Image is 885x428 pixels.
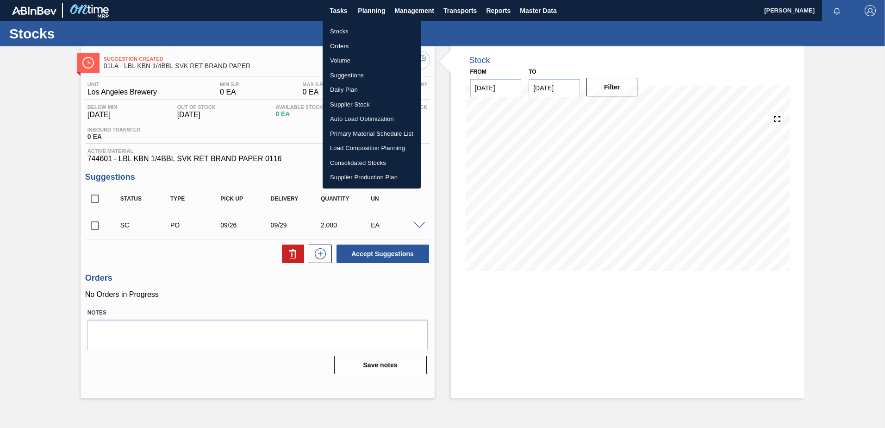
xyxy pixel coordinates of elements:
a: Consolidated Stocks [323,156,421,170]
a: Load Composition Planning [323,141,421,156]
a: Suggestions [323,68,421,83]
a: Orders [323,39,421,54]
a: Daily Plan [323,82,421,97]
a: Stocks [323,24,421,39]
a: Supplier Stock [323,97,421,112]
a: Volume [323,53,421,68]
a: Supplier Production Plan [323,170,421,185]
a: Auto Load Optimization [323,112,421,126]
a: Primary Material Schedule List [323,126,421,141]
